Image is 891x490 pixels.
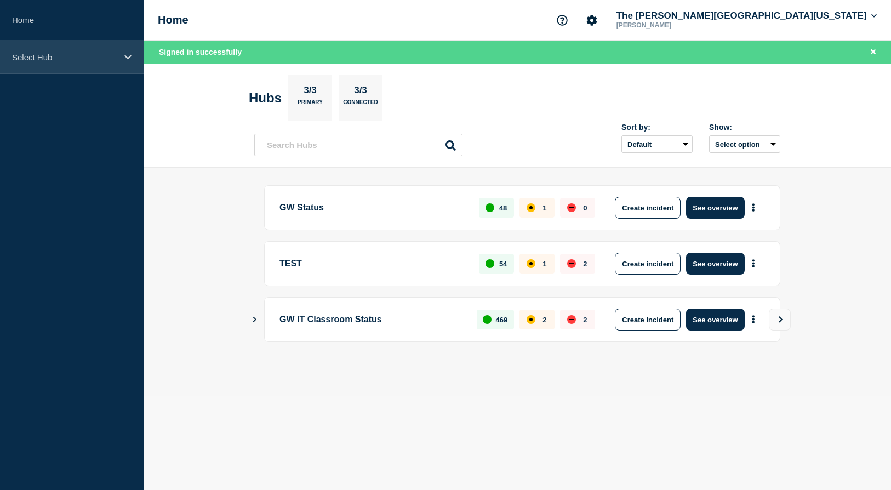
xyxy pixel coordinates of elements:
[350,85,372,99] p: 3/3
[496,316,508,324] p: 469
[615,253,681,275] button: Create incident
[343,99,378,111] p: Connected
[542,260,546,268] p: 1
[746,198,761,218] button: More actions
[527,203,535,212] div: affected
[527,315,535,324] div: affected
[615,309,681,331] button: Create incident
[580,9,603,32] button: Account settings
[583,260,587,268] p: 2
[279,197,466,219] p: GW Status
[567,203,576,212] div: down
[12,53,117,62] p: Select Hub
[709,123,780,132] div: Show:
[300,85,321,99] p: 3/3
[686,197,744,219] button: See overview
[252,316,258,324] button: Show Connected Hubs
[709,135,780,153] button: Select option
[542,204,546,212] p: 1
[769,309,791,331] button: View
[483,315,492,324] div: up
[583,204,587,212] p: 0
[567,315,576,324] div: down
[279,309,464,331] p: GW IT Classroom Status
[499,260,507,268] p: 54
[542,316,546,324] p: 2
[615,197,681,219] button: Create incident
[551,9,574,32] button: Support
[279,253,466,275] p: TEST
[527,259,535,268] div: affected
[567,259,576,268] div: down
[249,90,282,106] h2: Hubs
[621,135,693,153] select: Sort by
[298,99,323,111] p: Primary
[614,21,728,29] p: [PERSON_NAME]
[499,204,507,212] p: 48
[158,14,189,26] h1: Home
[686,309,744,331] button: See overview
[486,259,494,268] div: up
[686,253,744,275] button: See overview
[254,134,462,156] input: Search Hubs
[866,46,880,59] button: Close banner
[621,123,693,132] div: Sort by:
[159,48,242,56] span: Signed in successfully
[583,316,587,324] p: 2
[614,10,879,21] button: The [PERSON_NAME][GEOGRAPHIC_DATA][US_STATE]
[486,203,494,212] div: up
[746,310,761,330] button: More actions
[746,254,761,274] button: More actions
